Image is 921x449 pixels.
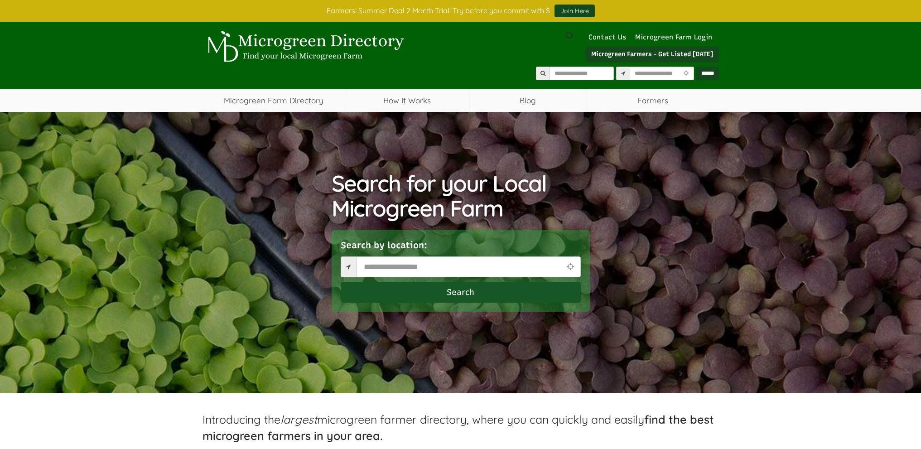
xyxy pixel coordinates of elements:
i: Use Current Location [681,71,691,77]
a: Blog [469,89,587,112]
span: Farmers [587,89,719,112]
h1: Search for your Local Microgreen Farm [332,171,590,221]
label: Search by location: [341,239,427,252]
button: Search [341,282,581,303]
a: Join Here [555,5,595,17]
a: Microgreen Farmers - Get Listed [DATE] [585,47,719,62]
div: Farmers: Summer Deal 2 Month Trial! Try before you commit with $ [196,5,726,17]
span: Introducing the microgreen farmer directory, where you can quickly and easily [203,412,714,443]
img: Microgreen Directory [203,31,406,63]
a: Microgreen Farm Directory [203,89,345,112]
a: Contact Us [584,33,631,41]
i: Use Current Location [564,262,576,271]
strong: find the best microgreen farmers in your area. [203,412,714,443]
em: largest [280,412,317,426]
a: Microgreen Farm Login [635,33,717,41]
a: How It Works [345,89,469,112]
